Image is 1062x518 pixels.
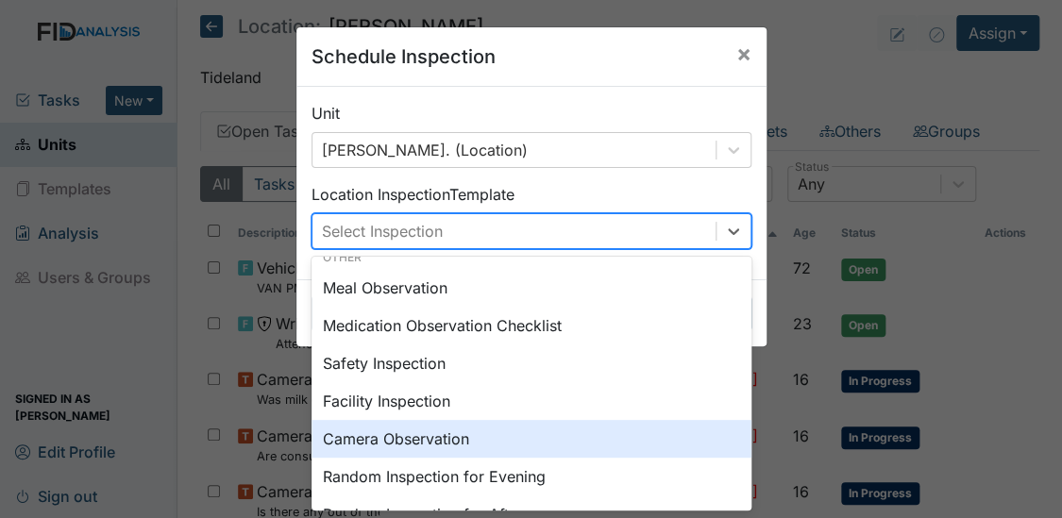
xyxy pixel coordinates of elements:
div: Other [312,249,751,266]
button: Close [721,27,767,80]
label: Location Inspection Template [312,183,514,206]
h5: Schedule Inspection [312,42,496,71]
div: Facility Inspection [312,382,751,420]
div: Medication Observation Checklist [312,307,751,344]
div: Camera Observation [312,420,751,458]
span: × [736,40,751,67]
div: [PERSON_NAME]. (Location) [322,139,528,161]
div: Meal Observation [312,269,751,307]
div: Random Inspection for Evening [312,458,751,495]
div: Select Inspection [322,220,443,242]
label: Unit [312,102,340,125]
div: Safety Inspection [312,344,751,382]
